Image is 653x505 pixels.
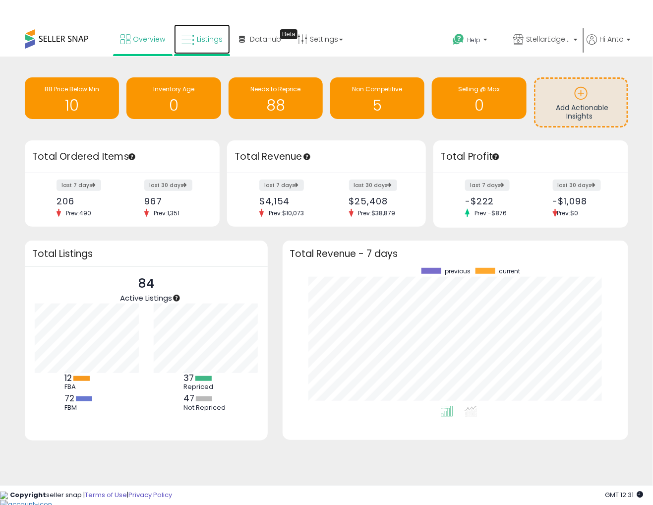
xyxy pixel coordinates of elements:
label: last 7 days [259,180,304,191]
h1: 88 [234,97,318,114]
div: -$1,098 [553,196,611,206]
a: Overview [113,24,173,54]
span: previous [445,268,471,275]
h3: Total Listings [32,250,260,257]
div: Not Repriced [183,404,228,412]
label: last 30 days [144,180,192,191]
i: Get Help [452,33,465,46]
span: Add Actionable Insights [556,103,608,122]
span: Hi Anto [599,34,624,44]
a: Inventory Age 0 [126,77,221,119]
b: 47 [183,392,194,404]
h3: Total Profit [441,150,621,164]
span: Needs to Reprice [250,85,300,93]
h1: 5 [335,97,419,114]
a: Hi Anto [587,34,631,57]
span: Listings [197,34,223,44]
span: Non Competitive [353,85,403,93]
a: Selling @ Max 0 [432,77,526,119]
span: Selling @ Max [458,85,500,93]
a: Non Competitive 5 [330,77,424,119]
label: last 30 days [553,180,601,191]
div: Tooltip anchor [302,152,311,161]
h1: 0 [437,97,521,114]
span: Prev: $10,073 [264,209,309,217]
h1: 0 [131,97,216,114]
a: Listings [174,24,230,54]
div: Tooltip anchor [127,152,136,161]
div: 967 [144,196,202,206]
div: Repriced [183,383,228,391]
a: BB Price Below Min 10 [25,77,119,119]
span: Inventory Age [153,85,194,93]
div: Tooltip anchor [491,152,500,161]
span: current [499,268,520,275]
div: Tooltip anchor [280,29,297,39]
span: BB Price Below Min [45,85,99,93]
span: Overview [133,34,165,44]
label: last 30 days [349,180,397,191]
div: Tooltip anchor [172,294,181,303]
h3: Total Revenue [235,150,418,164]
span: Prev: $38,879 [354,209,401,217]
b: 12 [64,372,72,384]
a: Needs to Reprice 88 [229,77,323,119]
span: Prev: 490 [61,209,96,217]
b: 37 [183,372,194,384]
div: FBM [64,404,109,412]
h3: Total Revenue - 7 days [290,250,621,257]
h1: 10 [30,97,114,114]
a: StellarEdgeInc [506,24,585,57]
div: FBA [64,383,109,391]
div: $25,408 [349,196,409,206]
a: Help [445,26,504,57]
a: DataHub [232,24,289,54]
span: Prev: -$876 [470,209,512,217]
span: Active Listings [120,293,172,303]
span: Help [467,36,480,44]
span: Prev: 1,351 [149,209,184,217]
a: Add Actionable Insights [535,79,627,126]
span: StellarEdgeInc [526,34,571,44]
span: Prev: $0 [557,209,579,217]
div: $4,154 [259,196,319,206]
div: 206 [57,196,115,206]
label: last 7 days [465,180,510,191]
p: 84 [120,274,172,293]
div: -$222 [465,196,523,206]
b: 72 [64,392,74,404]
h3: Total Ordered Items [32,150,212,164]
a: Settings [290,24,351,54]
label: last 7 days [57,180,101,191]
span: DataHub [250,34,281,44]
